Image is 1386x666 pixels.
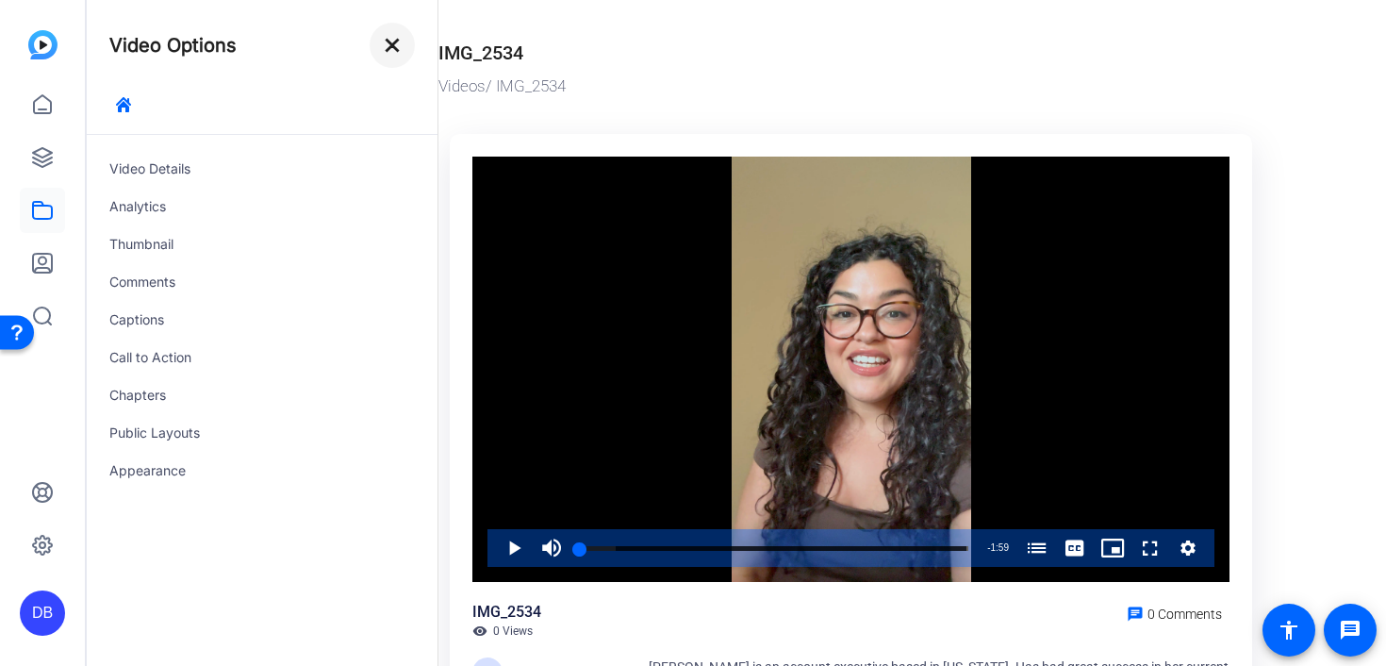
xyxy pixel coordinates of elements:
div: Progress Bar [580,546,968,551]
a: 0 Comments [1119,601,1229,624]
mat-icon: visibility [472,624,487,639]
div: Public Layouts [87,414,437,452]
a: Videos [438,76,486,95]
div: DB [20,591,65,636]
div: Appearance [87,452,437,490]
span: - [987,542,990,553]
mat-icon: accessibility [1278,619,1300,641]
div: Video Details [87,150,437,188]
mat-icon: chat [1127,606,1144,623]
button: Mute [533,529,570,567]
div: Thumbnail [87,225,437,263]
div: Call to Action [87,339,437,376]
div: Analytics [87,188,437,225]
div: / IMG_2534 [438,75,1254,99]
mat-icon: close [381,34,404,57]
span: 0 Views [493,624,533,639]
div: IMG_2534 [438,39,523,67]
img: blue-gradient.svg [28,30,58,59]
button: Fullscreen [1131,529,1169,567]
button: Captions [1056,529,1094,567]
div: Video Player [472,157,1229,583]
div: Captions [87,301,437,339]
div: Chapters [87,376,437,414]
button: Chapters [1018,529,1056,567]
span: 0 Comments [1147,607,1222,622]
button: Picture-in-Picture [1094,529,1131,567]
mat-icon: message [1339,619,1361,641]
span: 1:59 [991,542,1009,553]
h4: Video Options [109,34,237,57]
button: Play [495,529,533,567]
div: IMG_2534 [472,601,541,624]
div: Comments [87,263,437,301]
